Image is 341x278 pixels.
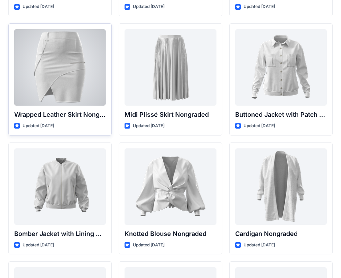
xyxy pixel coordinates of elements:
[23,242,54,249] p: Updated [DATE]
[14,148,106,225] a: Bomber Jacket with Lining Nongraded
[133,242,164,249] p: Updated [DATE]
[125,29,216,106] a: Midi Plissé Skirt Nongraded
[125,229,216,239] p: Knotted Blouse Nongraded
[235,229,327,239] p: Cardigan Nongraded
[14,110,106,120] p: Wrapped Leather Skirt Nongraded
[14,29,106,106] a: Wrapped Leather Skirt Nongraded
[244,122,275,130] p: Updated [DATE]
[244,242,275,249] p: Updated [DATE]
[133,122,164,130] p: Updated [DATE]
[125,148,216,225] a: Knotted Blouse Nongraded
[14,229,106,239] p: Bomber Jacket with Lining Nongraded
[235,29,327,106] a: Buttoned Jacket with Patch Pockets Nongraded
[23,3,54,10] p: Updated [DATE]
[235,148,327,225] a: Cardigan Nongraded
[235,110,327,120] p: Buttoned Jacket with Patch Pockets Nongraded
[23,122,54,130] p: Updated [DATE]
[133,3,164,10] p: Updated [DATE]
[125,110,216,120] p: Midi Plissé Skirt Nongraded
[244,3,275,10] p: Updated [DATE]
